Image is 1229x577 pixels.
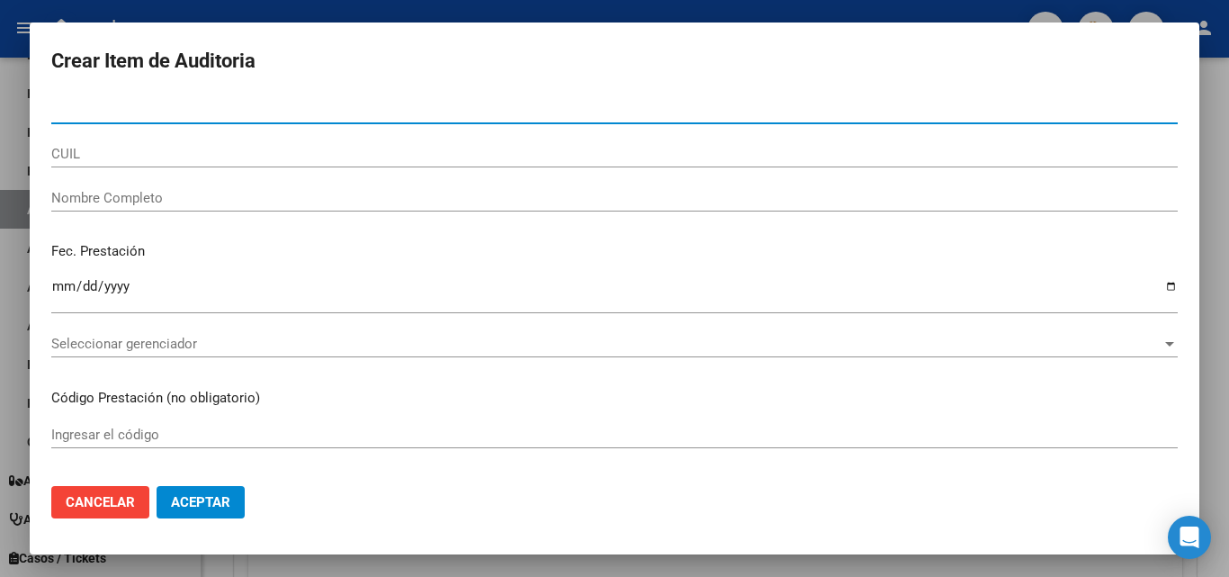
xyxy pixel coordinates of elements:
[157,486,245,518] button: Aceptar
[51,486,149,518] button: Cancelar
[51,44,1178,78] h2: Crear Item de Auditoria
[66,494,135,510] span: Cancelar
[1168,516,1211,559] div: Open Intercom Messenger
[51,388,1178,409] p: Código Prestación (no obligatorio)
[51,241,1178,262] p: Fec. Prestación
[51,336,1162,352] span: Seleccionar gerenciador
[171,494,230,510] span: Aceptar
